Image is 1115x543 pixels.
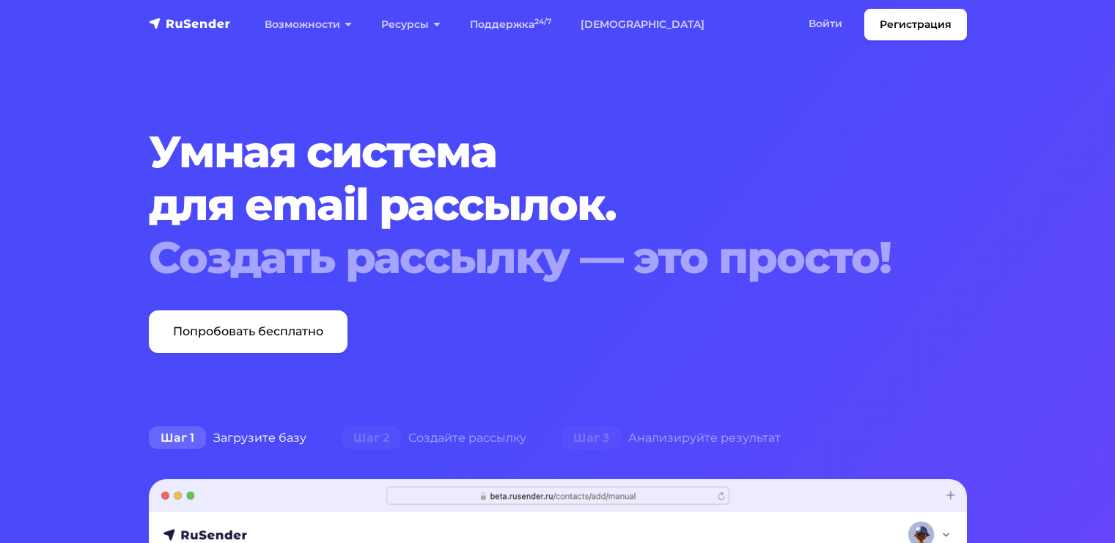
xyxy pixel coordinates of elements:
a: Войти [794,9,857,39]
a: Поддержка24/7 [455,10,566,40]
span: Шаг 3 [562,426,621,450]
h1: Умная система для email рассылок. [149,125,897,284]
a: Регистрация [864,9,967,40]
a: Возможности [250,10,367,40]
sup: 24/7 [534,17,551,26]
img: RuSender [149,16,231,31]
a: [DEMOGRAPHIC_DATA] [566,10,719,40]
div: Загрузите базу [131,423,324,453]
div: Создать рассылку — это просто! [149,231,897,284]
a: Ресурсы [367,10,455,40]
a: Попробовать бесплатно [149,310,347,353]
span: Шаг 2 [342,426,401,450]
div: Анализируйте результат [544,423,798,453]
span: Шаг 1 [149,426,206,450]
div: Создайте рассылку [324,423,544,453]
